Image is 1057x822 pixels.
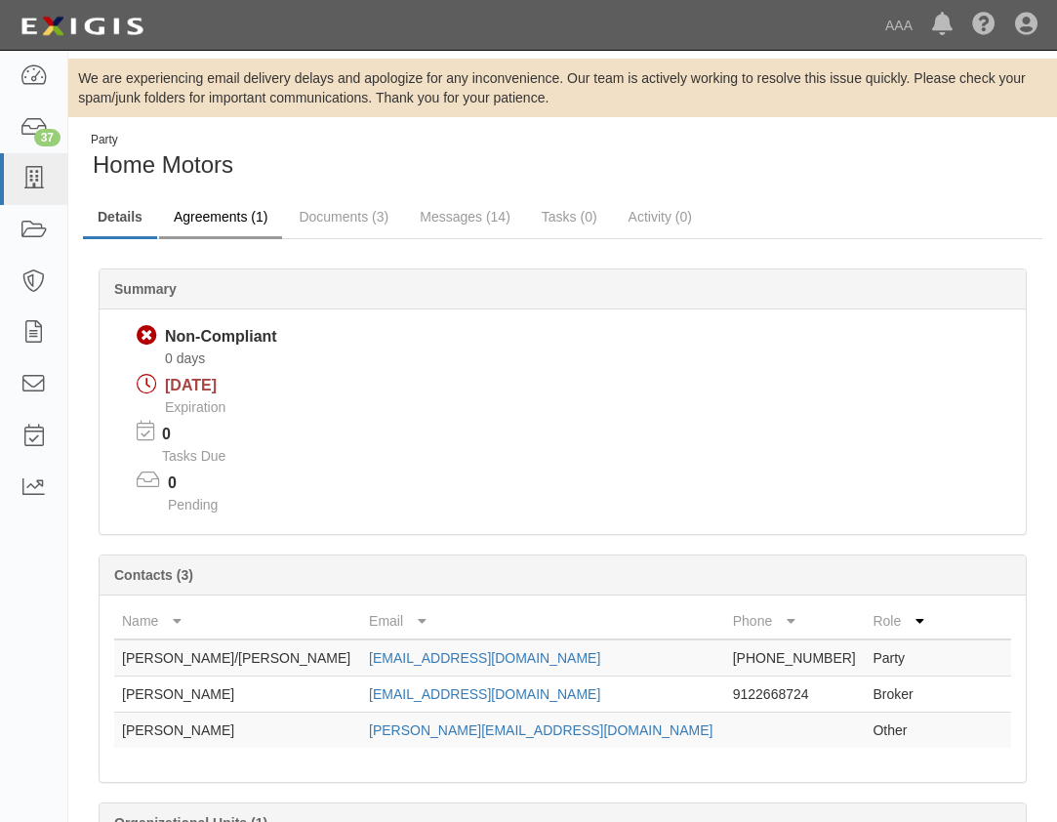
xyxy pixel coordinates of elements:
th: Name [114,603,361,639]
a: Details [83,197,157,239]
a: Tasks (0) [527,197,612,236]
a: [EMAIL_ADDRESS][DOMAIN_NAME] [369,686,600,702]
span: Since 08/18/2025 [165,350,205,366]
span: Home Motors [93,151,233,178]
div: Home Motors [83,132,1042,182]
td: [PERSON_NAME] [114,712,361,748]
b: Contacts (3) [114,567,193,583]
th: Role [865,603,933,639]
div: We are experiencing email delivery delays and apologize for any inconvenience. Our team is active... [68,68,1057,107]
td: Other [865,712,933,748]
p: 0 [162,424,250,446]
img: logo-5460c22ac91f19d4615b14bd174203de0afe785f0fc80cf4dbbc73dc1793850b.png [15,9,149,44]
b: Summary [114,281,177,297]
span: Pending [168,497,218,513]
td: 9122668724 [725,676,866,712]
p: 0 [168,473,242,495]
div: 37 [34,129,61,146]
a: Activity (0) [614,197,707,236]
th: Phone [725,603,866,639]
a: [EMAIL_ADDRESS][DOMAIN_NAME] [369,650,600,666]
td: Broker [865,676,933,712]
div: Non-Compliant [165,326,277,349]
span: [DATE] [165,377,217,393]
a: Messages (14) [405,197,525,236]
span: Tasks Due [162,448,225,464]
th: Email [361,603,725,639]
a: Agreements (1) [159,197,282,239]
i: Non-Compliant [137,326,157,347]
td: Party [865,639,933,677]
a: Documents (3) [284,197,403,236]
div: Party [91,132,233,148]
td: [PERSON_NAME]/[PERSON_NAME] [114,639,361,677]
td: [PHONE_NUMBER] [725,639,866,677]
a: AAA [875,6,922,45]
i: Help Center - Complianz [972,14,996,37]
span: Expiration [165,399,225,415]
a: [PERSON_NAME][EMAIL_ADDRESS][DOMAIN_NAME] [369,722,712,738]
td: [PERSON_NAME] [114,676,361,712]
